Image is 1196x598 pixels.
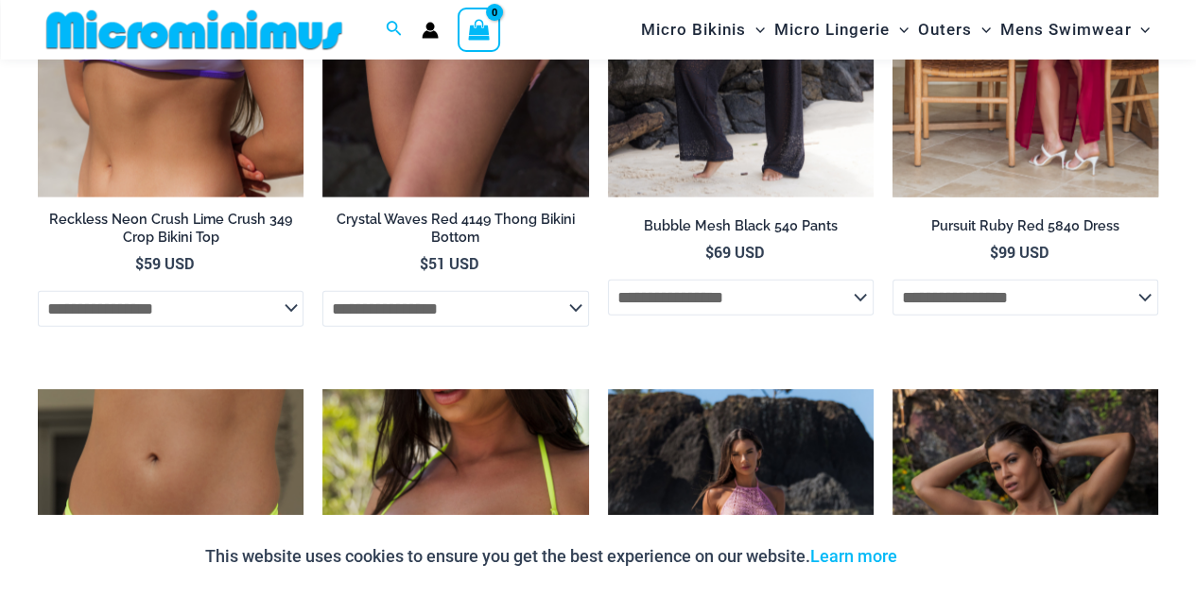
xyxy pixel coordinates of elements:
[990,242,1049,262] bdi: 99 USD
[913,6,996,54] a: OutersMenu ToggleMenu Toggle
[38,211,303,253] a: Reckless Neon Crush Lime Crush 349 Crop Bikini Top
[774,6,890,54] span: Micro Lingerie
[322,211,588,253] a: Crystal Waves Red 4149 Thong Bikini Bottom
[135,253,144,273] span: $
[608,217,874,242] a: Bubble Mesh Black 540 Pants
[135,253,194,273] bdi: 59 USD
[705,242,764,262] bdi: 69 USD
[1131,6,1150,54] span: Menu Toggle
[810,546,897,566] a: Learn more
[641,6,746,54] span: Micro Bikinis
[918,6,972,54] span: Outers
[705,242,714,262] span: $
[890,6,909,54] span: Menu Toggle
[893,217,1158,242] a: Pursuit Ruby Red 5840 Dress
[458,8,501,51] a: View Shopping Cart, empty
[205,542,897,571] p: This website uses cookies to ensure you get the best experience on our website.
[1000,6,1131,54] span: Mens Swimwear
[746,6,765,54] span: Menu Toggle
[420,253,428,273] span: $
[770,6,913,54] a: Micro LingerieMenu ToggleMenu Toggle
[893,217,1158,235] h2: Pursuit Ruby Red 5840 Dress
[420,253,478,273] bdi: 51 USD
[608,217,874,235] h2: Bubble Mesh Black 540 Pants
[990,242,998,262] span: $
[633,3,1158,57] nav: Site Navigation
[422,22,439,39] a: Account icon link
[322,211,588,246] h2: Crystal Waves Red 4149 Thong Bikini Bottom
[39,9,350,51] img: MM SHOP LOGO FLAT
[972,6,991,54] span: Menu Toggle
[386,18,403,42] a: Search icon link
[38,211,303,246] h2: Reckless Neon Crush Lime Crush 349 Crop Bikini Top
[636,6,770,54] a: Micro BikinisMenu ToggleMenu Toggle
[996,6,1154,54] a: Mens SwimwearMenu ToggleMenu Toggle
[911,534,992,579] button: Accept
